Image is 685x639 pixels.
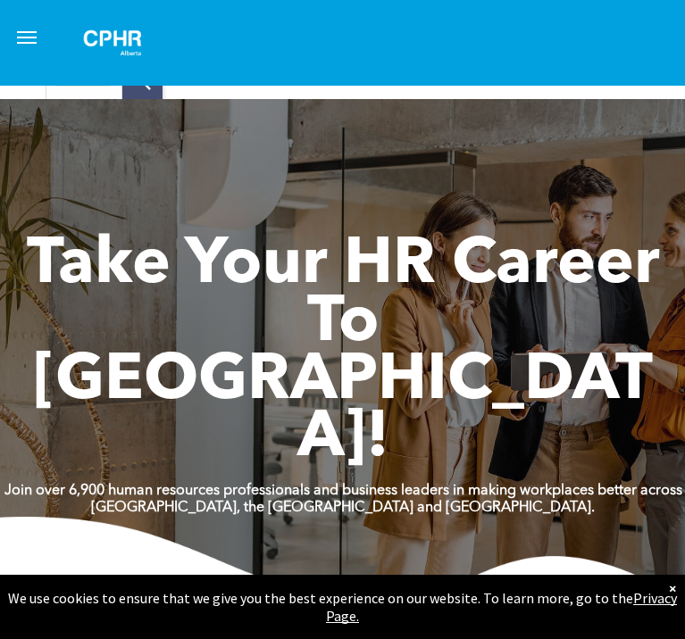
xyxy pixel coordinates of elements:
[4,484,682,498] strong: Join over 6,900 human resources professionals and business leaders in making workplaces better ac...
[669,579,676,597] div: Dismiss notification
[9,20,45,55] button: menu
[326,589,677,625] a: Privacy Page.
[68,14,157,71] img: A white background with a few lines on it
[33,292,653,472] span: To [GEOGRAPHIC_DATA]!
[27,234,660,298] span: Take Your HR Career
[91,501,595,515] strong: [GEOGRAPHIC_DATA], the [GEOGRAPHIC_DATA] and [GEOGRAPHIC_DATA].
